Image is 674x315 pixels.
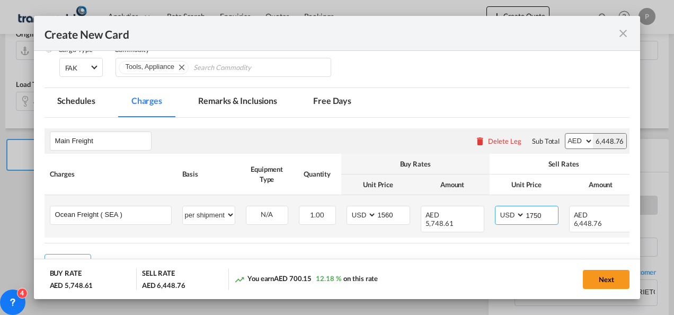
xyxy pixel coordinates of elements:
[234,274,245,285] md-icon: icon-trending-up
[617,27,629,40] md-icon: icon-close fg-AAA8AD m-0 pointer
[246,164,288,183] div: Equipment Type
[55,206,171,222] input: Charge Name
[475,136,485,146] md-icon: icon-delete
[488,137,521,145] div: Delete Leg
[316,274,341,283] span: 12.18 %
[50,169,172,179] div: Charges
[193,59,290,76] input: Chips input.
[583,270,629,289] button: Next
[574,219,602,227] span: 6,448.76
[45,254,91,273] button: Add Leg
[425,219,454,227] span: 5,748.61
[341,174,415,195] th: Unit Price
[59,58,103,77] md-select: Select Cargo type: FAK
[246,206,288,223] div: N/A
[45,27,617,40] div: Create New Card
[142,281,185,290] div: AED 6,448.76
[574,211,599,219] span: AED
[347,159,484,169] div: Buy Rates
[300,88,364,117] md-tab-item: Free Days
[490,174,564,195] th: Unit Price
[532,136,560,146] div: Sub Total
[34,16,641,300] md-dialog: Create New Card ...
[415,174,490,195] th: Amount
[45,88,108,117] md-tab-item: Schedules
[183,206,235,223] select: per shipment
[49,258,60,269] md-icon: icon-plus md-link-fg s20
[377,206,410,222] input: 1560
[495,159,633,169] div: Sell Rates
[126,62,176,72] div: Press delete to remove this chip.
[45,88,375,117] md-pagination-wrapper: Use the left and right arrow keys to navigate between tabs
[126,63,174,71] span: Tools, Appliance
[185,88,290,117] md-tab-item: Remarks & Inclusions
[55,133,151,149] input: Leg Name
[425,211,450,219] span: AED
[50,281,93,290] div: AED 5,748.61
[525,206,558,222] input: 1750
[310,211,324,219] span: 1.00
[119,88,175,117] md-tab-item: Charges
[50,206,171,222] md-input-container: Ocean Freight ( SEA )
[114,45,149,54] label: Commodity
[116,58,332,77] md-chips-wrap: Chips container. Use arrow keys to select chips.
[234,274,378,285] div: You earn on this rate
[50,268,82,281] div: BUY RATE
[65,64,78,72] div: FAK
[182,169,235,179] div: Basis
[475,137,521,145] button: Delete Leg
[564,174,638,195] th: Amount
[593,134,626,148] div: 6,448.76
[274,274,312,283] span: AED 700.15
[172,62,188,72] button: Remove
[58,45,93,54] label: Cargo Type
[142,268,175,281] div: SELL RATE
[299,169,336,179] div: Quantity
